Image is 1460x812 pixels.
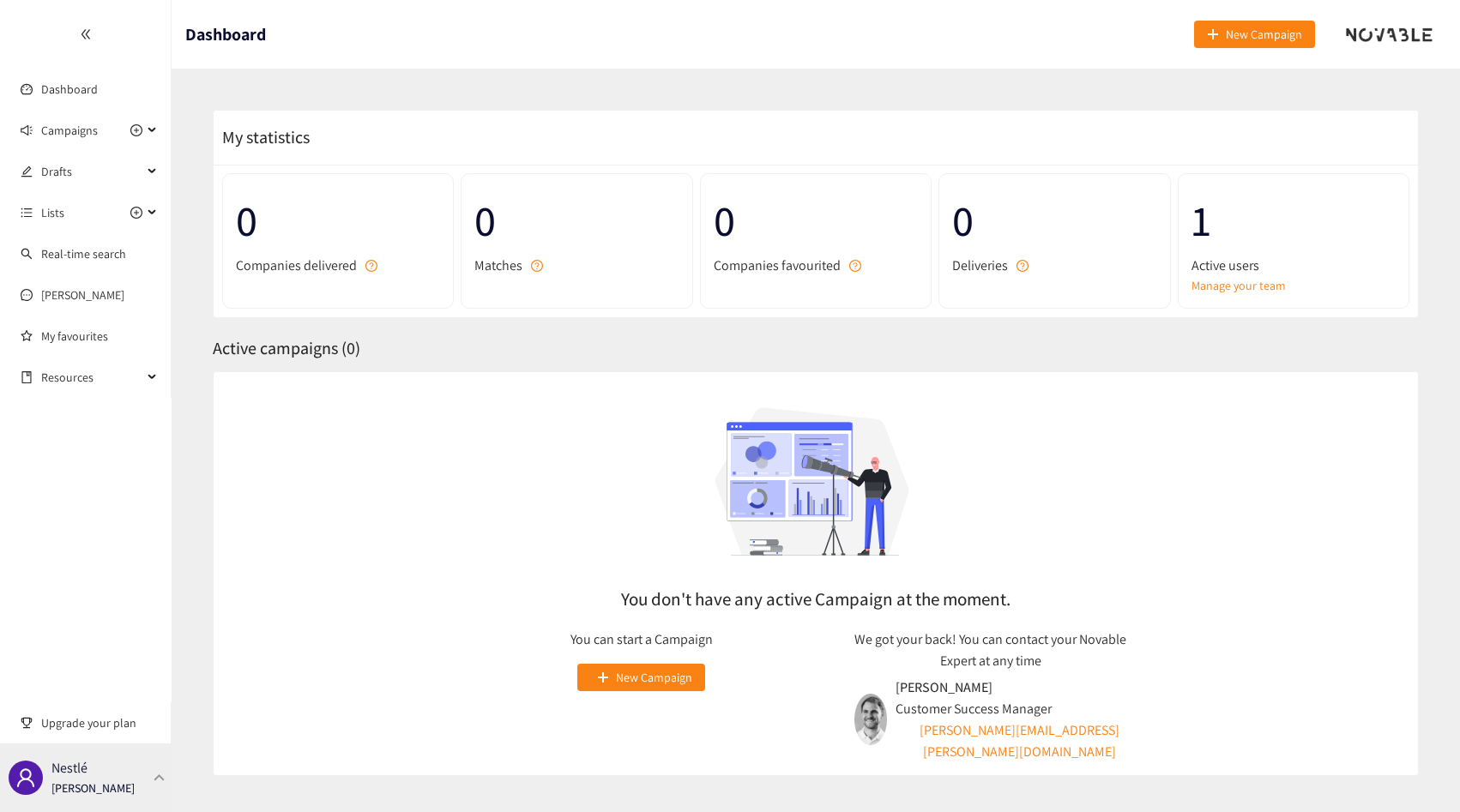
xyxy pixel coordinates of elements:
[854,694,887,745] img: Tibault.d2f811b2e0c7dc364443.jpg
[41,113,98,147] span: Campaigns
[952,187,1156,255] span: 0
[41,246,126,262] a: Real-time search
[236,255,357,276] span: Companies delivered
[531,260,543,272] span: question-circle
[236,187,440,255] span: 0
[1192,276,1396,295] a: Manage your team
[41,81,98,97] a: Dashboard
[130,207,142,219] span: plus-circle
[41,360,142,394] span: Resources
[1374,730,1460,812] div: Widget de chat
[714,187,918,255] span: 0
[80,28,92,40] span: double-left
[849,260,861,272] span: question-circle
[21,165,33,177] span: edit
[616,668,692,687] span: New Campaign
[214,126,310,148] span: My statistics
[1017,260,1029,272] span: question-circle
[51,779,135,797] p: [PERSON_NAME]
[41,154,142,189] span: Drafts
[474,255,522,276] span: Matches
[21,124,33,136] span: sound
[15,767,36,788] span: user
[714,255,841,276] span: Companies favourited
[920,721,1119,761] a: [PERSON_NAME][EMAIL_ADDRESS][PERSON_NAME][DOMAIN_NAME]
[1194,21,1315,48] button: plusNew Campaign
[51,757,87,779] p: Nestlé
[1226,25,1302,44] span: New Campaign
[1192,255,1259,276] span: Active users
[41,195,64,230] span: Lists
[1374,730,1460,812] iframe: Chat Widget
[488,629,794,650] p: You can start a Campaign
[365,260,377,272] span: question-circle
[896,677,992,698] p: [PERSON_NAME]
[621,585,1011,613] h2: You don't have any active Campaign at the moment.
[21,371,33,383] span: book
[597,671,609,685] span: plus
[1192,187,1396,255] span: 1
[213,337,360,359] span: Active campaigns ( 0 )
[21,717,33,729] span: trophy
[896,698,1052,719] p: Customer Success Manager
[130,124,142,136] span: plus-circle
[577,664,705,691] button: plusNew Campaign
[952,255,1008,276] span: Deliveries
[41,287,124,303] a: [PERSON_NAME]
[1207,28,1219,42] span: plus
[41,706,158,740] span: Upgrade your plan
[41,319,158,353] a: My favourites
[474,187,679,255] span: 0
[21,207,33,219] span: unordered-list
[837,629,1143,671] p: We got your back! You can contact your Novable Expert at any time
